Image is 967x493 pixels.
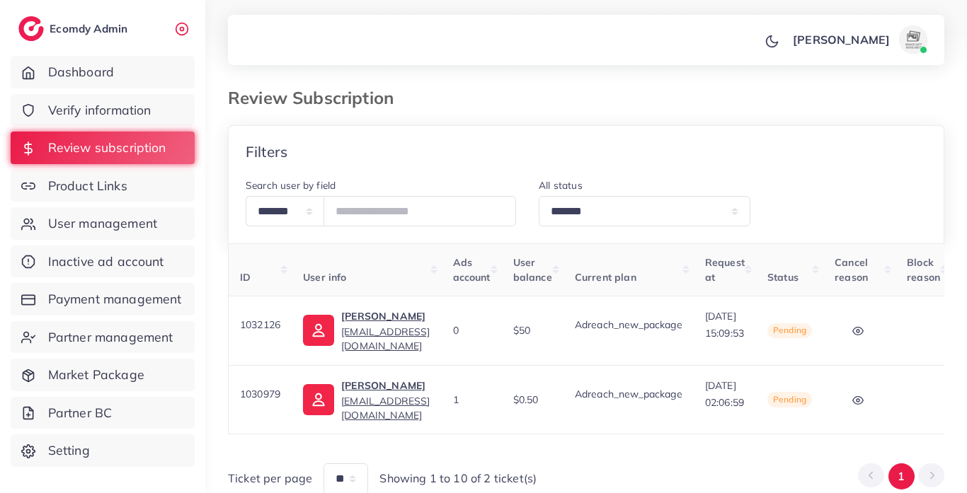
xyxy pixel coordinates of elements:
span: Review subscription [48,139,166,157]
label: All status [539,178,583,192]
span: Market Package [48,366,144,384]
div: 1 [453,393,491,407]
label: Search user by field [246,178,336,192]
p: [DATE] 15:09:53 [705,308,745,342]
h3: Review Subscription [228,88,405,108]
a: logoEcomdy Admin [18,16,131,41]
span: Inactive ad account [48,253,164,271]
div: 0 [453,323,491,337]
span: Cancel reason [835,256,868,283]
a: User management [11,207,195,240]
span: Current plan [575,271,636,284]
button: Go to page 1 [888,463,915,489]
p: 1032126 [240,316,280,333]
p: [PERSON_NAME] [341,377,430,394]
ul: Pagination [858,463,944,489]
span: User balance [513,256,552,283]
div: $50 [513,323,552,337]
p: Adreach_new_package [575,385,682,402]
span: Partner BC [48,404,113,422]
span: Pending [767,392,812,407]
span: ID [240,271,251,284]
p: [DATE] 02:06:59 [705,377,745,411]
span: Partner management [48,328,173,347]
span: Ticket per page [228,470,312,487]
span: Block reason [907,256,940,283]
a: Setting [11,434,195,467]
a: Partner BC [11,397,195,429]
p: 1030979 [240,385,280,402]
span: Pending [767,323,812,339]
p: [PERSON_NAME] [341,308,430,325]
a: Product Links [11,170,195,202]
a: [PERSON_NAME][EMAIL_ADDRESS][DOMAIN_NAME] [341,308,430,354]
p: Adreach_new_package [575,316,682,333]
span: Dashboard [48,63,114,81]
a: [PERSON_NAME]avatar [785,25,933,54]
span: Product Links [48,177,127,195]
a: Dashboard [11,56,195,88]
span: Payment management [48,290,182,308]
span: User management [48,214,157,233]
span: Ads account [453,256,491,283]
a: [PERSON_NAME][EMAIL_ADDRESS][DOMAIN_NAME] [341,377,430,423]
span: User info [303,271,346,284]
a: Inactive ad account [11,245,195,278]
img: ic-user-info.36bf1079.svg [303,384,334,415]
span: [EMAIL_ADDRESS][DOMAIN_NAME] [341,325,430,352]
span: Status [767,271,799,284]
span: Showing 1 to 10 of 2 ticket(s) [379,470,537,487]
span: Setting [48,441,90,460]
a: Payment management [11,283,195,315]
h2: Ecomdy Admin [50,22,131,35]
span: Request at [705,256,745,283]
div: $0.50 [513,393,552,407]
a: Partner management [11,321,195,354]
img: ic-user-info.36bf1079.svg [303,315,334,346]
a: Verify information [11,94,195,127]
h4: Filters [246,143,287,161]
a: Market Package [11,359,195,391]
img: logo [18,16,44,41]
a: Review subscription [11,132,195,164]
p: [PERSON_NAME] [793,31,890,48]
span: Verify information [48,101,151,120]
img: avatar [899,25,927,54]
span: [EMAIL_ADDRESS][DOMAIN_NAME] [341,395,430,422]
